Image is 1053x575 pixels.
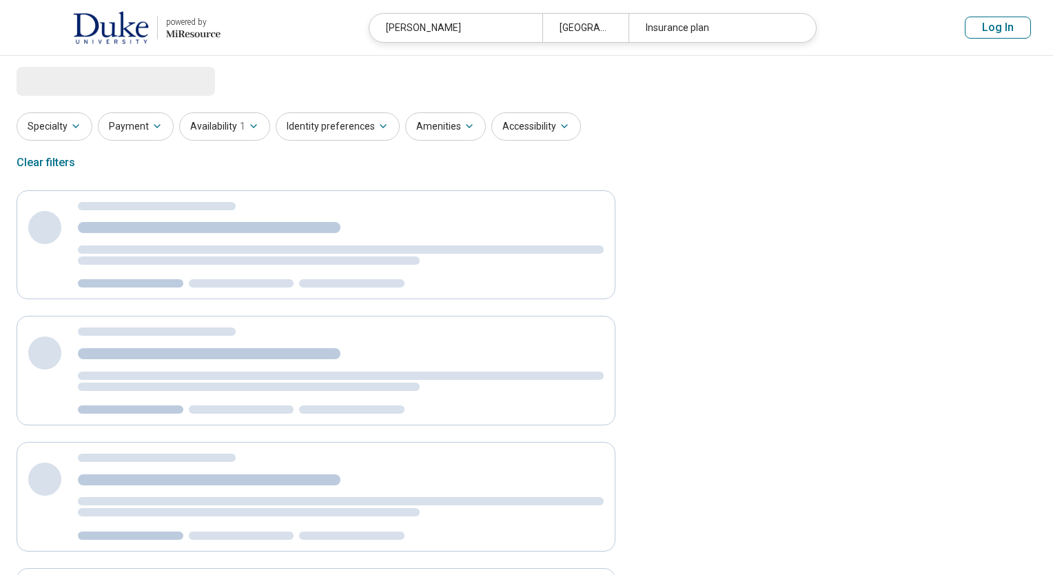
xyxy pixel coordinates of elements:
div: [PERSON_NAME] [369,14,542,42]
button: Payment [98,112,174,141]
button: Identity preferences [276,112,400,141]
div: [GEOGRAPHIC_DATA], [GEOGRAPHIC_DATA] [542,14,628,42]
span: Loading... [17,67,132,94]
button: Availability1 [179,112,270,141]
button: Accessibility [491,112,581,141]
div: Clear filters [17,146,75,179]
div: powered by [166,16,221,28]
span: 1 [240,119,245,134]
img: Duke University [73,11,149,44]
button: Amenities [405,112,486,141]
button: Specialty [17,112,92,141]
div: Insurance plan [628,14,801,42]
button: Log In [965,17,1031,39]
a: Duke Universitypowered by [22,11,221,44]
